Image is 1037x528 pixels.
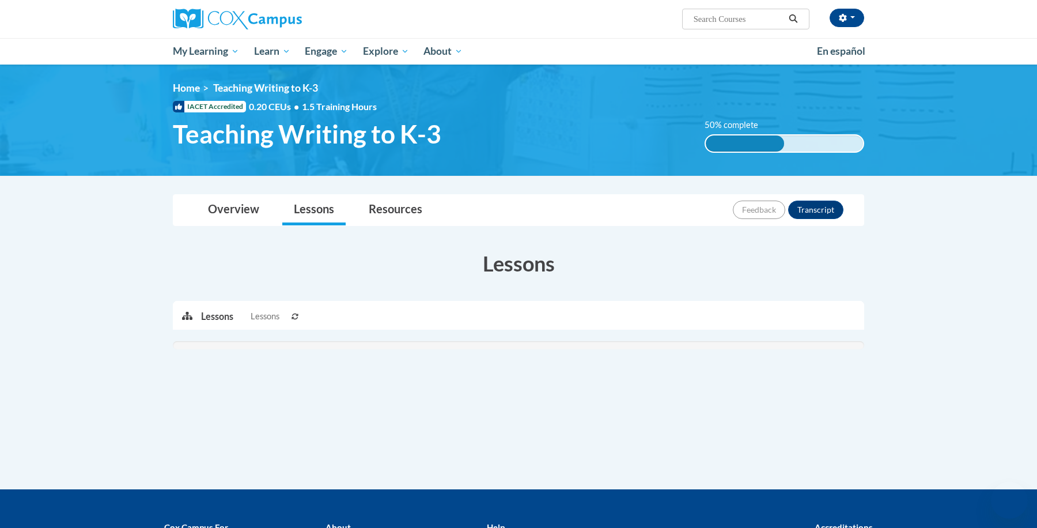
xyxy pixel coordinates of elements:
[173,44,239,58] span: My Learning
[423,44,463,58] span: About
[785,12,802,26] button: Search
[809,39,873,63] a: En español
[173,119,441,149] span: Teaching Writing to K-3
[417,38,471,65] a: About
[297,38,355,65] a: Engage
[173,249,864,278] h3: Lessons
[282,195,346,225] a: Lessons
[294,101,299,112] span: •
[991,482,1028,519] iframe: Button to launch messaging window
[156,38,881,65] div: Main menu
[201,310,233,323] p: Lessons
[247,38,298,65] a: Learn
[355,38,417,65] a: Explore
[173,101,246,112] span: IACET Accredited
[705,119,771,131] label: 50% complete
[251,310,279,323] span: Lessons
[357,195,434,225] a: Resources
[173,9,392,29] a: Cox Campus
[817,45,865,57] span: En español
[213,82,318,94] span: Teaching Writing to K-3
[305,44,348,58] span: Engage
[706,135,785,152] div: 50% complete
[692,12,785,26] input: Search Courses
[173,9,302,29] img: Cox Campus
[173,82,200,94] a: Home
[165,38,247,65] a: My Learning
[254,44,290,58] span: Learn
[302,101,377,112] span: 1.5 Training Hours
[788,201,843,219] button: Transcript
[830,9,864,27] button: Account Settings
[196,195,271,225] a: Overview
[249,100,302,113] span: 0.20 CEUs
[363,44,409,58] span: Explore
[733,201,785,219] button: Feedback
